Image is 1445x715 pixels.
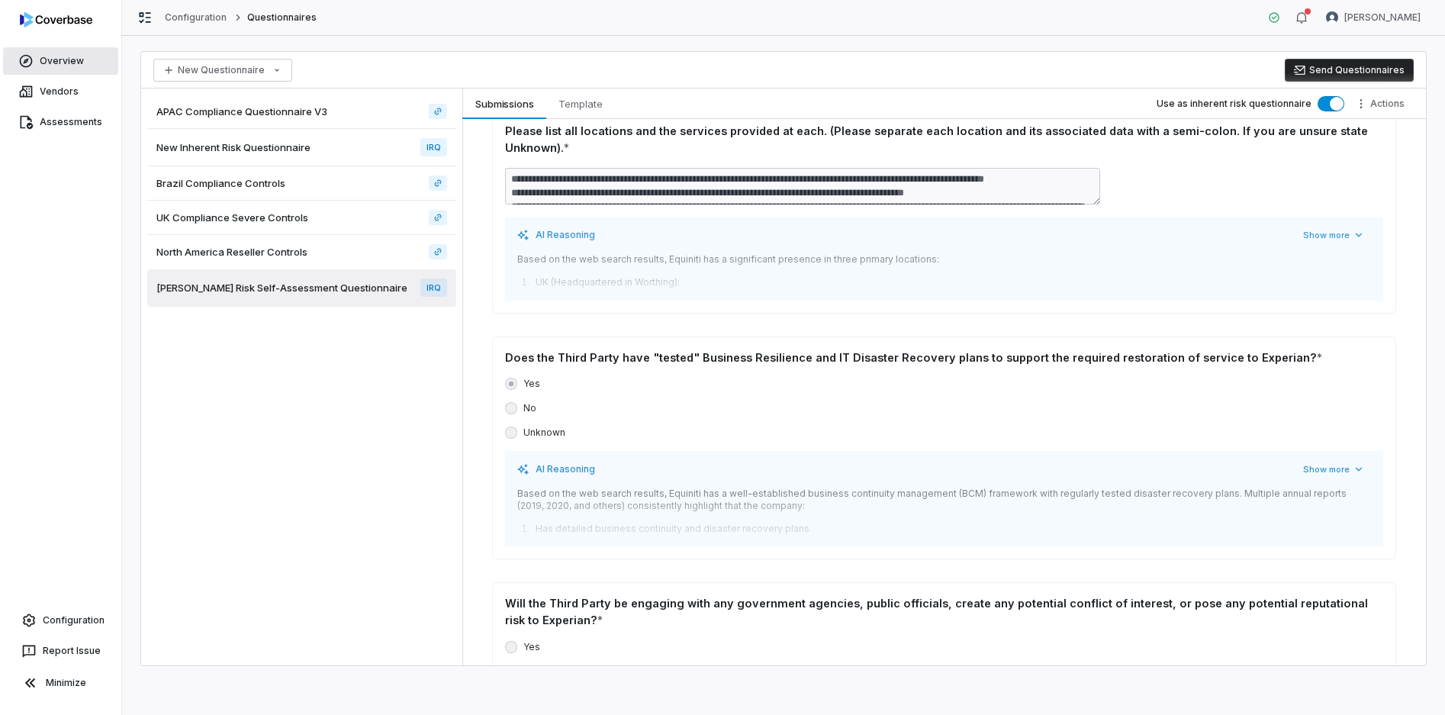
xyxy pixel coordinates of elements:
a: Brazil Compliance Controls [147,166,456,201]
div: Please list all locations and the services provided at each. (Please separate each location and i... [505,123,1383,156]
label: Unknown [523,427,565,439]
label: No [523,665,536,678]
span: APAC Compliance Questionnaire V3 [156,105,327,118]
a: North America Reseller Controls [147,235,456,269]
a: Configuration [6,607,115,634]
img: logo-D7KZi-bG.svg [20,12,92,27]
p: Based on the web search results, Equiniti has a significant presence in three primary locations: [517,253,939,266]
a: Overview [3,47,118,75]
button: Report Issue [6,637,115,665]
label: Yes [523,641,540,653]
a: APAC Compliance Questionnaire V3 [429,104,447,119]
span: [PERSON_NAME] [1344,11,1421,24]
li: UK (Headquartered in Worthing): [532,276,939,288]
a: UK Compliance Severe Controls [147,201,456,235]
a: APAC Compliance Questionnaire V3 [147,95,456,129]
span: AI Reasoning [536,229,595,241]
span: AI Reasoning [536,463,595,475]
div: Will the Third Party be engaging with any government agencies, public officials, create any poten... [505,595,1383,629]
span: Template [552,94,609,114]
span: North America Reseller Controls [156,245,307,259]
label: Use as inherent risk questionnaire [1157,98,1311,110]
span: IRQ [420,279,447,297]
label: Yes [523,378,540,390]
button: Show more [1297,460,1371,478]
span: Questionnaires [247,11,317,24]
span: Brazil Compliance Controls [156,176,285,190]
button: Show more [1297,226,1371,244]
button: Send Questionnaires [1285,59,1414,82]
span: UK Compliance Severe Controls [156,211,308,224]
button: New Questionnaire [153,59,292,82]
a: [PERSON_NAME] Risk Self-Assessment QuestionnaireIRQ [147,269,456,307]
a: North America Reseller Controls [429,244,447,259]
span: New Inherent Risk Questionnaire [156,140,311,154]
img: Verity Billson avatar [1326,11,1338,24]
span: Submissions [469,94,540,114]
button: Verity Billson avatar[PERSON_NAME] [1317,6,1430,29]
a: Vendors [3,78,118,105]
a: Assessments [3,108,118,136]
label: No [523,402,536,414]
a: Brazil Compliance Controls [429,176,447,191]
button: More actions [1350,92,1414,115]
div: Does the Third Party have "tested" Business Resilience and IT Disaster Recovery plans to support ... [505,349,1383,366]
a: Configuration [165,11,227,24]
a: UK Compliance Severe Controls [429,210,447,225]
p: Based on the web search results, Equiniti has a well-established business continuity management (... [517,488,1371,512]
a: New Inherent Risk QuestionnaireIRQ [147,129,456,166]
span: IRQ [420,138,447,156]
button: Minimize [6,668,115,698]
span: [PERSON_NAME] Risk Self-Assessment Questionnaire [156,281,407,295]
li: Has detailed business continuity and disaster recovery plans [532,523,1371,535]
